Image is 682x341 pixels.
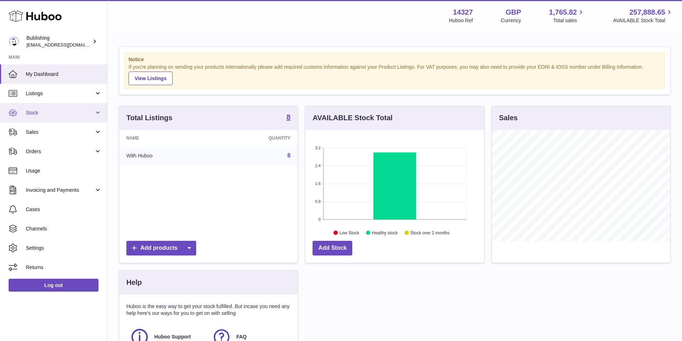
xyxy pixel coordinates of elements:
div: Currency [501,17,521,24]
span: Returns [26,264,102,271]
strong: 8 [286,113,290,121]
text: Low Stock [339,230,359,235]
strong: Notice [129,56,661,63]
span: 257,888.65 [629,8,665,17]
div: Huboo Ref [449,17,473,24]
td: With Huboo [119,146,213,165]
a: View Listings [129,72,173,85]
span: Channels [26,225,102,232]
h3: Total Listings [126,113,173,123]
img: accounting@bublishing.com [9,36,19,47]
a: Add Stock [313,241,352,255]
span: AVAILABLE Stock Total [613,17,673,24]
span: Cases [26,206,102,213]
span: Listings [26,90,94,97]
h3: Sales [499,113,518,123]
span: Huboo Support [154,333,191,340]
span: FAQ [236,333,247,340]
span: My Dashboard [26,71,102,78]
strong: 14327 [453,8,473,17]
span: Total sales [553,17,585,24]
div: If you're planning on sending your products internationally please add required customs informati... [129,64,661,85]
text: 3.2 [315,146,321,150]
p: Huboo is the easy way to get your stock fulfilled. But incase you need any help here's our ways f... [126,303,290,317]
text: Stock over 2 months [411,230,450,235]
a: 257,888.65 AVAILABLE Stock Total [613,8,673,24]
a: Add products [126,241,196,255]
h3: Help [126,278,142,287]
a: 8 [287,152,290,159]
span: Usage [26,167,102,174]
span: Sales [26,129,94,136]
text: 0.8 [315,199,321,204]
span: Settings [26,245,102,252]
div: Bublishing [26,35,91,48]
strong: GBP [506,8,521,17]
text: 1.6 [315,181,321,186]
a: Log out [9,279,98,292]
a: 8 [286,113,290,122]
text: 0 [319,217,321,221]
span: 1,765.82 [549,8,577,17]
span: Invoicing and Payments [26,187,94,194]
span: Orders [26,148,94,155]
a: 1,765.82 Total sales [549,8,585,24]
h3: AVAILABLE Stock Total [313,113,392,123]
text: 2.4 [315,164,321,168]
text: Healthy stock [372,230,398,235]
span: [EMAIL_ADDRESS][DOMAIN_NAME] [26,42,105,48]
th: Quantity [213,130,298,146]
th: Name [119,130,213,146]
span: Stock [26,109,94,116]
